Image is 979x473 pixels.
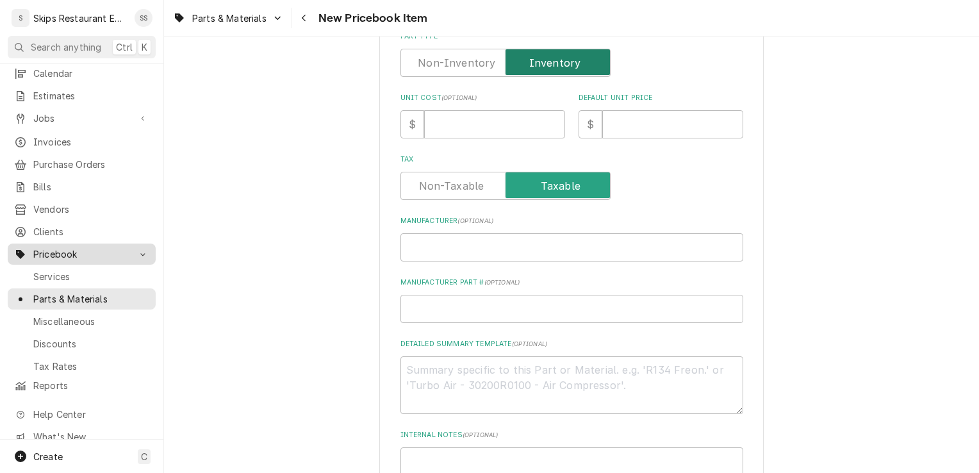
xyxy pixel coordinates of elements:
[33,451,63,462] span: Create
[33,112,130,125] span: Jobs
[400,31,743,77] div: Part Type
[400,93,565,103] label: Unit Cost
[8,154,156,175] a: Purchase Orders
[8,288,156,310] a: Parts & Materials
[579,93,743,138] div: Default Unit Price
[168,8,288,29] a: Go to Parts & Materials
[33,225,149,238] span: Clients
[441,94,477,101] span: ( optional )
[400,339,743,415] div: Detailed Summary Template
[33,360,149,373] span: Tax Rates
[135,9,152,27] div: SS
[8,199,156,220] a: Vendors
[33,158,149,171] span: Purchase Orders
[33,270,149,283] span: Services
[400,216,743,226] label: Manufacturer
[33,430,148,444] span: What's New
[8,63,156,84] a: Calendar
[8,333,156,354] a: Discounts
[8,221,156,242] a: Clients
[33,67,149,80] span: Calendar
[294,8,315,28] button: Navigate back
[33,315,149,328] span: Miscellaneous
[315,10,428,27] span: New Pricebook Item
[33,180,149,194] span: Bills
[33,89,149,103] span: Estimates
[33,247,130,261] span: Pricebook
[33,379,149,392] span: Reports
[8,404,156,425] a: Go to Help Center
[33,408,148,421] span: Help Center
[8,266,156,287] a: Services
[400,430,743,440] label: Internal Notes
[8,131,156,153] a: Invoices
[8,85,156,106] a: Estimates
[141,450,147,463] span: C
[400,154,743,200] div: Tax
[512,340,548,347] span: ( optional )
[142,40,147,54] span: K
[12,9,29,27] div: Skips Restaurant Equipment's Avatar
[8,244,156,265] a: Go to Pricebook
[579,110,602,138] div: $
[463,431,498,438] span: ( optional )
[400,278,743,323] div: Manufacturer Part #
[400,93,565,138] div: Unit Cost
[484,279,520,286] span: ( optional )
[12,9,29,27] div: S
[31,40,101,54] span: Search anything
[33,135,149,149] span: Invoices
[400,278,743,288] label: Manufacturer Part #
[33,292,149,306] span: Parts & Materials
[400,154,743,165] label: Tax
[400,216,743,261] div: Manufacturer
[400,339,743,349] label: Detailed Summary Template
[579,93,743,103] label: Default Unit Price
[8,311,156,332] a: Miscellaneous
[8,356,156,377] a: Tax Rates
[116,40,133,54] span: Ctrl
[135,9,152,27] div: Shan Skipper's Avatar
[8,426,156,447] a: Go to What's New
[8,176,156,197] a: Bills
[8,375,156,396] a: Reports
[400,110,424,138] div: $
[457,217,493,224] span: ( optional )
[8,108,156,129] a: Go to Jobs
[33,337,149,351] span: Discounts
[33,12,128,25] div: Skips Restaurant Equipment
[33,203,149,216] span: Vendors
[192,12,267,25] span: Parts & Materials
[8,36,156,58] button: Search anythingCtrlK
